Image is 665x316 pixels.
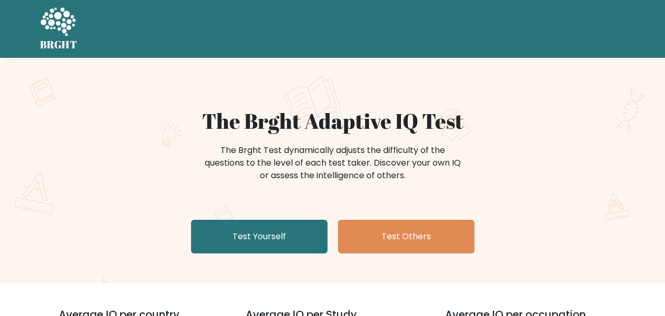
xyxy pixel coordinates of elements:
a: Test Others [338,220,474,253]
h5: BRGHT [40,38,78,51]
div: The Brght Test dynamically adjusts the difficulty of the questions to the level of each test take... [202,144,464,182]
a: BRGHT [40,4,78,54]
h1: The Brght Adaptive IQ Test [77,108,589,134]
a: Test Yourself [191,220,328,253]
